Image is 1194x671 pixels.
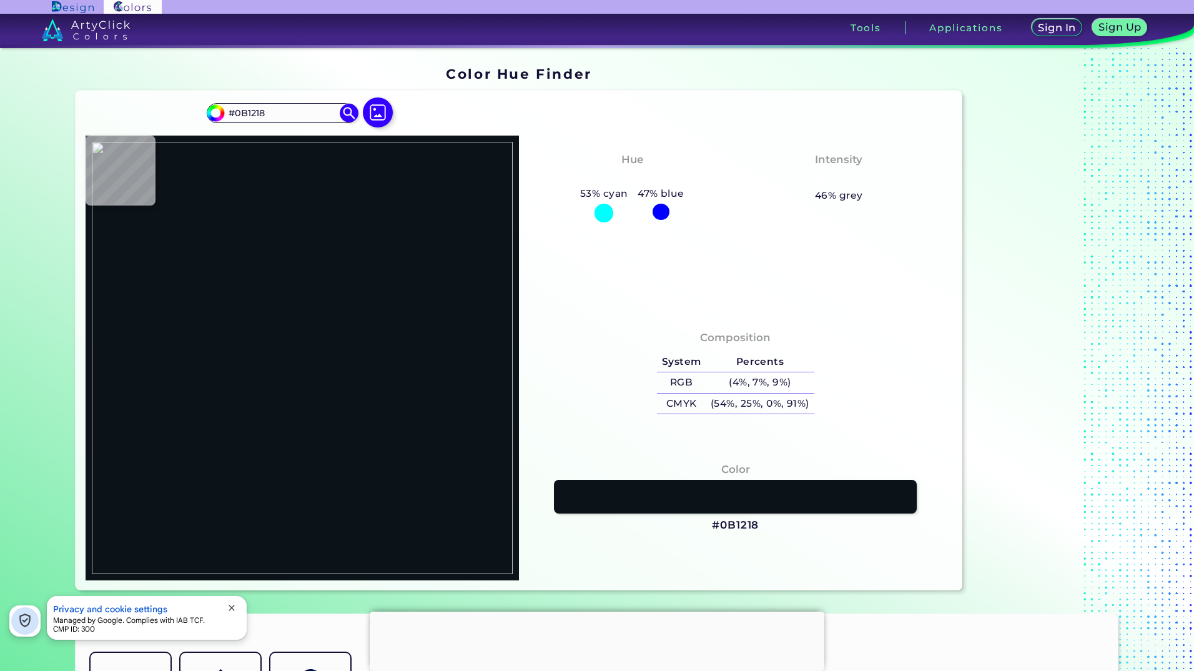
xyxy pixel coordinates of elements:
h5: Percents [706,351,814,372]
h3: Cyan-Blue [597,171,668,186]
img: icon picture [363,97,393,127]
h5: 53% cyan [575,186,633,202]
h3: Medium [809,171,868,186]
h3: #0B1218 [712,518,759,533]
input: type color.. [224,104,340,121]
h5: 46% grey [815,187,863,204]
a: Sign In [1033,19,1081,36]
h5: RGB [657,372,706,393]
img: logo_artyclick_colors_white.svg [42,19,130,41]
img: c887eac2-7b1b-4ec6-8b0f-f65a9549b958 [92,142,513,574]
h5: Sign Up [1100,22,1140,32]
iframe: Advertisement [370,612,824,668]
img: ArtyClick Design logo [52,1,94,13]
h5: (54%, 25%, 0%, 91%) [706,394,814,414]
a: Sign Up [1094,19,1146,36]
h4: Hue [621,151,643,169]
h5: CMYK [657,394,706,414]
h4: Color [721,460,750,479]
h4: Composition [700,329,771,347]
h3: Applications [929,23,1002,32]
h1: Color Hue Finder [446,64,591,83]
iframe: Advertisement [967,61,1123,595]
h5: 47% blue [633,186,689,202]
img: icon search [340,104,358,122]
h3: Tools [851,23,881,32]
h5: System [657,351,706,372]
h5: Sign In [1039,23,1075,33]
h4: Intensity [815,151,862,169]
h5: (4%, 7%, 9%) [706,372,814,393]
